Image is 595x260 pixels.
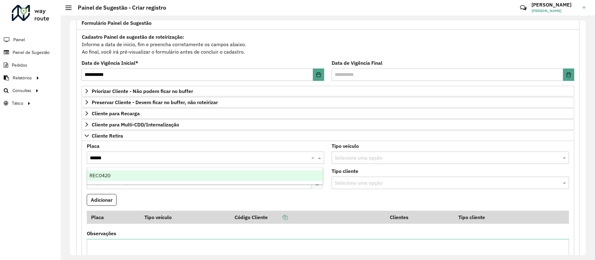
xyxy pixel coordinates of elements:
[87,230,116,237] label: Observações
[231,211,386,224] th: Código Cliente
[82,119,574,130] a: Cliente para Multi-CDD/Internalização
[82,33,574,56] div: Informe a data de inicio, fim e preencha corretamente os campos abaixo. Ao final, você irá pré-vi...
[82,34,184,40] strong: Cadastro Painel de sugestão de roteirização:
[92,111,140,116] span: Cliente para Recarga
[531,8,578,14] span: [PERSON_NAME]
[87,167,323,185] ng-dropdown-panel: Options list
[332,59,382,67] label: Data de Vigência Final
[13,37,25,43] span: Painel
[82,97,574,108] a: Preservar Cliente - Devem ficar no buffer, não roteirizar
[140,211,231,224] th: Tipo veículo
[531,2,578,8] h3: [PERSON_NAME]
[13,49,50,56] span: Painel de Sugestão
[87,211,140,224] th: Placa
[72,4,166,11] h2: Painel de Sugestão - Criar registro
[82,59,138,67] label: Data de Vigência Inicial
[92,100,218,105] span: Preservar Cliente - Devem ficar no buffer, não roteirizar
[90,173,111,178] span: REC0420
[82,130,574,141] a: Cliente Retira
[12,100,23,107] span: Tático
[517,1,530,15] a: Contato Rápido
[87,194,117,206] button: Adicionar
[92,89,193,94] span: Priorizar Cliente - Não podem ficar no buffer
[82,20,152,25] span: Formulário Painel de Sugestão
[13,75,32,81] span: Relatórios
[454,211,543,224] th: Tipo cliente
[386,211,454,224] th: Clientes
[87,142,99,150] label: Placa
[268,214,288,220] a: Copiar
[332,167,358,175] label: Tipo cliente
[82,86,574,96] a: Priorizar Cliente - Não podem ficar no buffer
[311,154,316,161] span: Clear all
[332,142,359,150] label: Tipo veículo
[12,87,31,94] span: Consultas
[82,108,574,119] a: Cliente para Recarga
[563,68,574,81] button: Choose Date
[12,62,27,68] span: Pedidos
[92,133,123,138] span: Cliente Retira
[92,122,179,127] span: Cliente para Multi-CDD/Internalização
[313,68,324,81] button: Choose Date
